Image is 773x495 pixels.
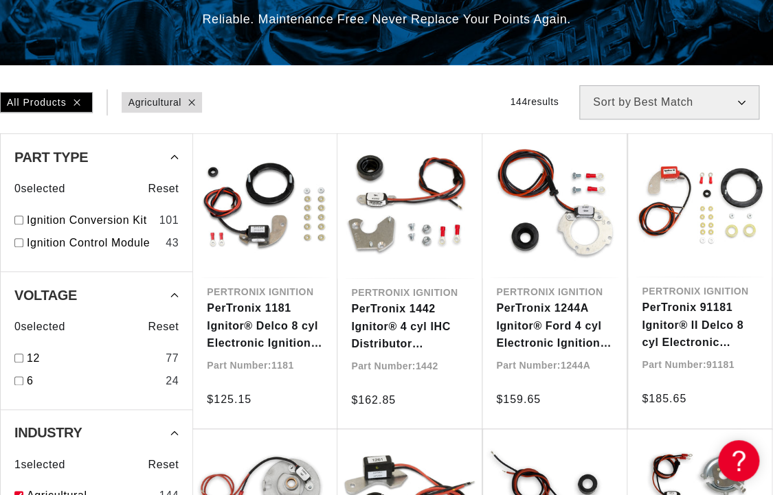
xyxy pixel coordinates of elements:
a: PerTronix 1442 Ignitor® 4 cyl IHC Distributor Electronic Ignition Conversion Kit [351,300,469,353]
a: Ignition Control Module [27,234,160,252]
a: PerTronix 91181 Ignitor® II Delco 8 cyl Electronic Ignition Conversion Kit [642,299,758,352]
div: 77 [166,349,179,367]
a: 6 [27,372,160,390]
span: Voltage [14,288,77,302]
a: 12 [27,349,160,367]
span: 1 selected [14,456,65,474]
span: Reset [148,318,179,336]
span: Reset [148,180,179,198]
span: Reliable. Maintenance Free. Never Replace Your Points Again. [202,12,570,26]
div: 24 [166,372,179,390]
span: 0 selected [14,180,65,198]
a: PerTronix 1244A Ignitor® Ford 4 cyl Electronic Ignition Conversion Kit [496,299,613,352]
span: Sort by [593,97,631,108]
span: Industry [14,426,82,439]
select: Sort by [579,85,759,119]
a: Agricultural [128,95,181,110]
div: 43 [166,234,179,252]
span: Part Type [14,150,88,164]
a: Ignition Conversion Kit [27,211,154,229]
span: Reset [148,456,179,474]
div: 101 [159,211,179,229]
a: PerTronix 1181 Ignitor® Delco 8 cyl Electronic Ignition Conversion Kit [207,299,324,352]
span: 0 selected [14,318,65,336]
span: 144 results [510,96,559,107]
